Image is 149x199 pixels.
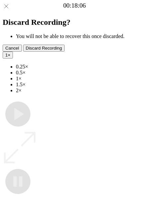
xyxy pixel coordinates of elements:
[23,45,65,52] button: Discard Recording
[16,64,146,70] li: 0.25×
[3,45,22,52] button: Cancel
[16,82,146,88] li: 1.5×
[63,2,86,9] a: 00:18:06
[16,88,146,94] li: 2×
[5,53,8,58] span: 1
[16,76,146,82] li: 1×
[16,33,146,39] li: You will not be able to recover this once discarded.
[3,52,13,59] button: 1×
[3,18,146,27] h2: Discard Recording?
[16,70,146,76] li: 0.5×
